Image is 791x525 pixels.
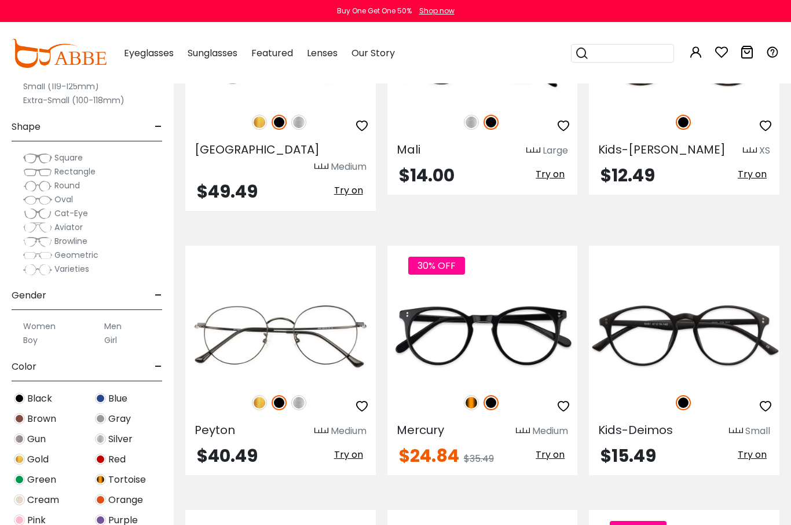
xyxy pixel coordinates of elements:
[23,264,52,276] img: Varieties.png
[676,115,691,130] img: Black
[14,433,25,444] img: Gun
[155,113,162,141] span: -
[95,393,106,404] img: Blue
[331,424,367,438] div: Medium
[23,208,52,220] img: Cat-Eye.png
[185,287,376,382] img: Black Peyton - Titanium ,Adjust Nose Pads
[27,432,46,446] span: Gun
[104,319,122,333] label: Men
[23,93,124,107] label: Extra-Small (100-118mm)
[536,167,565,181] span: Try on
[331,183,367,198] button: Try on
[526,147,540,155] img: size ruler
[23,333,38,347] label: Boy
[27,493,59,507] span: Cream
[314,163,328,172] img: size ruler
[195,141,320,158] span: [GEOGRAPHIC_DATA]
[399,443,459,468] span: $24.84
[351,46,395,60] span: Our Story
[252,115,267,130] img: Gold
[124,46,174,60] span: Eyeglasses
[188,46,237,60] span: Sunglasses
[272,395,287,410] img: Black
[54,221,83,233] span: Aviator
[54,166,96,177] span: Rectangle
[54,180,80,191] span: Round
[108,392,127,406] span: Blue
[14,474,25,485] img: Green
[598,141,726,158] span: Kids-[PERSON_NAME]
[54,235,87,247] span: Browline
[419,6,455,16] div: Shop now
[598,422,673,438] span: Kids-Deimos
[14,494,25,505] img: Cream
[331,447,367,462] button: Try on
[108,412,131,426] span: Gray
[532,424,568,438] div: Medium
[108,493,143,507] span: Orange
[600,443,656,468] span: $15.49
[291,115,306,130] img: Silver
[197,179,258,204] span: $49.49
[54,207,88,219] span: Cat-Eye
[734,167,770,182] button: Try on
[337,6,412,16] div: Buy One Get One 50%
[27,453,49,466] span: Gold
[331,160,367,174] div: Medium
[464,115,479,130] img: Silver
[23,222,52,234] img: Aviator.png
[23,194,52,206] img: Oval.png
[14,454,25,465] img: Gold
[23,236,52,247] img: Browline.png
[399,163,455,188] span: $14.00
[23,166,52,178] img: Rectangle.png
[12,353,36,381] span: Color
[23,250,52,261] img: Geometric.png
[251,46,293,60] span: Featured
[12,282,46,309] span: Gender
[23,319,56,333] label: Women
[155,282,162,309] span: -
[12,113,41,141] span: Shape
[95,454,106,465] img: Red
[14,393,25,404] img: Black
[464,395,479,410] img: Tortoise
[108,453,126,466] span: Red
[743,147,757,155] img: size ruler
[104,333,117,347] label: Girl
[195,422,235,438] span: Peyton
[532,167,568,182] button: Try on
[307,46,338,60] span: Lenses
[27,412,56,426] span: Brown
[95,433,106,444] img: Silver
[12,39,107,68] img: abbeglasses.com
[334,448,363,461] span: Try on
[54,249,98,261] span: Geometric
[532,447,568,462] button: Try on
[397,422,444,438] span: Mercury
[54,152,83,163] span: Square
[759,144,770,158] div: XS
[734,447,770,462] button: Try on
[23,180,52,192] img: Round.png
[484,115,499,130] img: Black
[738,448,767,461] span: Try on
[729,427,743,436] img: size ruler
[543,144,568,158] div: Large
[387,287,578,382] a: Black Mercury - Acetate ,Universal Bridge Fit
[314,427,328,436] img: size ruler
[108,473,146,487] span: Tortoise
[95,413,106,424] img: Gray
[464,452,494,465] span: $35.49
[95,474,106,485] img: Tortoise
[413,6,455,16] a: Shop now
[408,257,465,275] span: 30% OFF
[738,167,767,181] span: Try on
[397,141,420,158] span: Mali
[536,448,565,461] span: Try on
[589,287,779,382] img: Black Kids-Deimos - TR ,Light Weight
[155,353,162,381] span: -
[27,473,56,487] span: Green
